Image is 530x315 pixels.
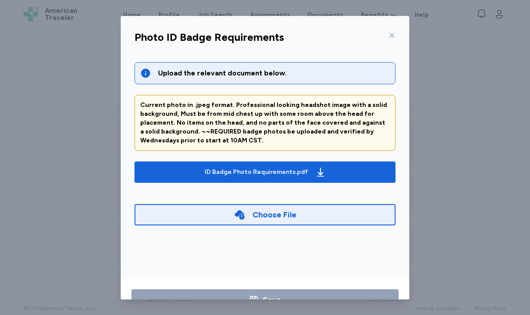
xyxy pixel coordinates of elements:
div: Choose File [253,209,297,221]
div: Photo ID Badge Requirements [134,30,284,44]
button: Save [131,289,399,311]
div: Save [263,294,281,306]
div: Upload the relevant document below. [158,68,390,79]
div: Current photo in .jpeg format. Professional looking headshot image with a solid background, Must ... [140,101,390,145]
button: ID Badge Photo Requirements.pdf [134,161,396,183]
div: ID Badge Photo Requirements.pdf [205,168,308,177]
